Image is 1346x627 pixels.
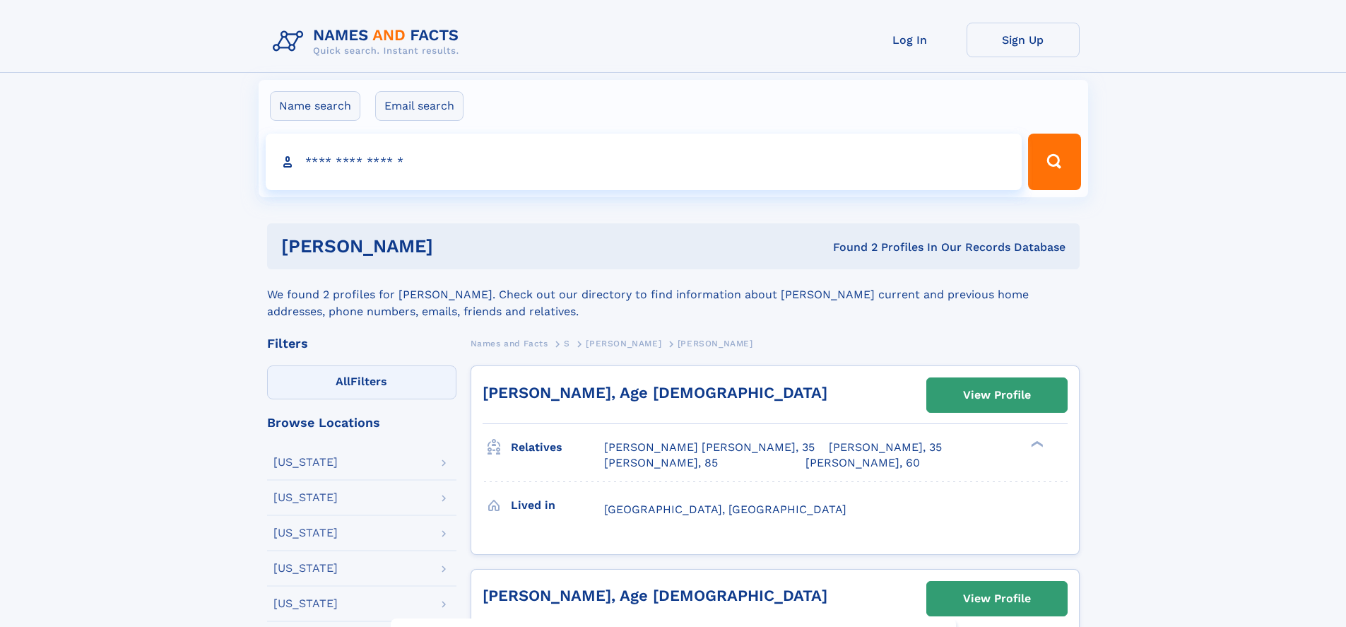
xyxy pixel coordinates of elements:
h1: [PERSON_NAME] [281,238,633,255]
a: [PERSON_NAME] [586,334,661,352]
div: Browse Locations [267,416,456,429]
div: [US_STATE] [273,457,338,468]
a: [PERSON_NAME], Age [DEMOGRAPHIC_DATA] [483,587,827,604]
label: Name search [270,91,360,121]
h3: Relatives [511,435,604,459]
a: [PERSON_NAME], 85 [604,455,718,471]
div: [US_STATE] [273,563,338,574]
a: Sign Up [967,23,1080,57]
a: [PERSON_NAME] [PERSON_NAME], 35 [604,440,815,455]
label: Filters [267,365,456,399]
a: View Profile [927,582,1067,616]
a: [PERSON_NAME], Age [DEMOGRAPHIC_DATA] [483,384,827,402]
a: [PERSON_NAME], 35 [829,440,942,455]
div: [US_STATE] [273,527,338,539]
span: [PERSON_NAME] [586,339,661,348]
div: Found 2 Profiles In Our Records Database [633,240,1065,255]
div: View Profile [963,582,1031,615]
a: Log In [854,23,967,57]
button: Search Button [1028,134,1080,190]
a: Names and Facts [471,334,548,352]
label: Email search [375,91,464,121]
a: [PERSON_NAME], 60 [805,455,920,471]
div: View Profile [963,379,1031,411]
div: [US_STATE] [273,492,338,503]
span: [PERSON_NAME] [678,339,753,348]
input: search input [266,134,1022,190]
div: We found 2 profiles for [PERSON_NAME]. Check out our directory to find information about [PERSON_... [267,269,1080,320]
div: [US_STATE] [273,598,338,609]
span: All [336,375,350,388]
img: Logo Names and Facts [267,23,471,61]
div: ❯ [1027,440,1044,449]
a: S [564,334,570,352]
a: View Profile [927,378,1067,412]
span: [GEOGRAPHIC_DATA], [GEOGRAPHIC_DATA] [604,503,846,516]
span: S [564,339,570,348]
h3: Lived in [511,493,604,517]
div: Filters [267,337,456,350]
